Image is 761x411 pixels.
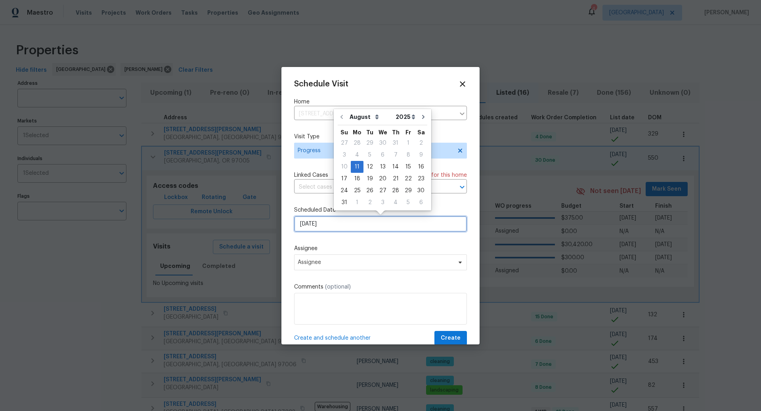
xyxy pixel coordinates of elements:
abbr: Wednesday [379,130,387,135]
div: Wed Jul 30 2025 [376,137,389,149]
div: 23 [415,173,427,184]
span: Progress [298,147,452,155]
div: Tue Aug 19 2025 [363,173,376,185]
div: 8 [402,149,415,161]
select: Year [394,111,417,123]
span: Create [441,333,461,343]
abbr: Saturday [417,130,425,135]
div: Wed Sep 03 2025 [376,197,389,208]
div: Sun Aug 10 2025 [338,161,351,173]
div: 16 [415,161,427,172]
div: Tue Aug 05 2025 [363,149,376,161]
div: 4 [389,197,402,208]
button: Go to next month [417,109,429,125]
div: Wed Aug 20 2025 [376,173,389,185]
div: Wed Aug 13 2025 [376,161,389,173]
div: Sun Aug 24 2025 [338,185,351,197]
div: 29 [402,185,415,196]
div: Mon Aug 25 2025 [351,185,363,197]
div: 9 [415,149,427,161]
div: 14 [389,161,402,172]
div: 6 [376,149,389,161]
div: 5 [363,149,376,161]
div: Mon Aug 18 2025 [351,173,363,185]
div: Thu Aug 14 2025 [389,161,402,173]
div: 31 [389,138,402,149]
div: Wed Aug 06 2025 [376,149,389,161]
div: Mon Sep 01 2025 [351,197,363,208]
div: Fri Aug 01 2025 [402,137,415,149]
span: Close [458,80,467,88]
div: Thu Aug 07 2025 [389,149,402,161]
div: 20 [376,173,389,184]
button: Create [434,331,467,346]
input: Select cases [294,181,445,193]
div: Mon Jul 28 2025 [351,137,363,149]
div: Thu Sep 04 2025 [389,197,402,208]
div: 19 [363,173,376,184]
div: Tue Aug 12 2025 [363,161,376,173]
div: Thu Jul 31 2025 [389,137,402,149]
abbr: Thursday [392,130,400,135]
span: Schedule Visit [294,80,348,88]
div: 24 [338,185,351,196]
div: 12 [363,161,376,172]
div: 28 [351,138,363,149]
div: 21 [389,173,402,184]
div: 31 [338,197,351,208]
div: 2 [415,138,427,149]
label: Home [294,98,467,106]
div: 30 [415,185,427,196]
div: Sat Aug 30 2025 [415,185,427,197]
label: Assignee [294,245,467,252]
div: Tue Jul 29 2025 [363,137,376,149]
button: Go to previous month [336,109,348,125]
div: Sat Aug 16 2025 [415,161,427,173]
div: 27 [376,185,389,196]
div: 26 [363,185,376,196]
select: Month [348,111,394,123]
span: Assignee [298,259,453,266]
abbr: Tuesday [366,130,373,135]
input: M/D/YYYY [294,216,467,232]
input: Enter in an address [294,108,455,120]
div: Sun Jul 27 2025 [338,137,351,149]
div: 1 [402,138,415,149]
div: 28 [389,185,402,196]
div: Sat Aug 02 2025 [415,137,427,149]
div: 5 [402,197,415,208]
div: 13 [376,161,389,172]
div: 29 [363,138,376,149]
div: Sat Aug 09 2025 [415,149,427,161]
abbr: Sunday [340,130,348,135]
div: 10 [338,161,351,172]
span: (optional) [325,284,351,290]
div: Tue Sep 02 2025 [363,197,376,208]
div: Sun Aug 17 2025 [338,173,351,185]
div: 17 [338,173,351,184]
abbr: Monday [353,130,361,135]
label: Visit Type [294,133,467,141]
div: Fri Aug 15 2025 [402,161,415,173]
div: Fri Aug 29 2025 [402,185,415,197]
label: Comments [294,283,467,291]
div: 11 [351,161,363,172]
div: 15 [402,161,415,172]
div: Thu Aug 28 2025 [389,185,402,197]
div: 18 [351,173,363,184]
div: Sat Aug 23 2025 [415,173,427,185]
div: 27 [338,138,351,149]
span: Create and schedule another [294,334,371,342]
div: Sun Aug 03 2025 [338,149,351,161]
div: Mon Aug 11 2025 [351,161,363,173]
div: 30 [376,138,389,149]
span: Linked Cases [294,171,328,179]
div: 22 [402,173,415,184]
abbr: Friday [405,130,411,135]
div: Fri Aug 08 2025 [402,149,415,161]
div: 3 [376,197,389,208]
button: Open [457,182,468,193]
div: 6 [415,197,427,208]
div: Thu Aug 21 2025 [389,173,402,185]
div: Mon Aug 04 2025 [351,149,363,161]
